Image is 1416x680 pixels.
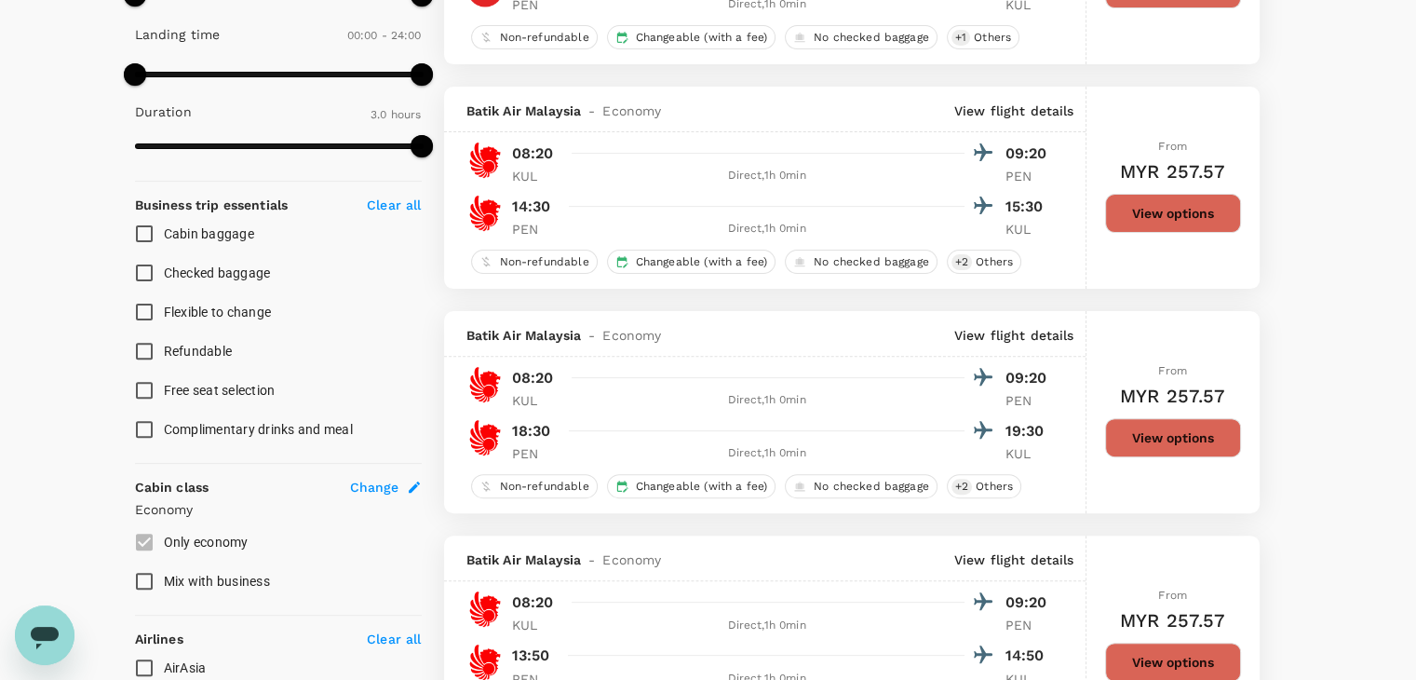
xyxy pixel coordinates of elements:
[135,25,221,44] p: Landing time
[581,102,602,120] span: -
[570,167,964,185] div: Direct , 1h 0min
[1005,592,1052,614] p: 09:20
[471,25,598,49] div: Non-refundable
[512,391,559,410] p: KUL
[968,254,1020,270] span: Others
[570,617,964,635] div: Direct , 1h 0min
[966,30,1018,46] span: Others
[512,592,554,614] p: 08:20
[512,220,559,238] p: PEN
[1005,420,1052,442] p: 19:30
[512,645,550,667] p: 13:50
[785,474,937,498] div: No checked baggage
[492,30,597,46] span: Non-refundable
[471,250,598,274] div: Non-refundable
[602,326,661,345] span: Economy
[367,630,421,648] p: Clear all
[1005,143,1052,165] p: 09:20
[164,660,207,675] span: AirAsia
[1005,444,1052,463] p: KUL
[951,254,972,270] span: + 2
[1005,391,1052,410] p: PEN
[570,444,964,463] div: Direct , 1h 0min
[954,551,1074,569] p: View flight details
[471,474,598,498] div: Non-refundable
[466,195,504,232] img: OD
[466,419,504,456] img: OD
[968,479,1020,495] span: Others
[1158,364,1187,377] span: From
[1105,194,1241,233] button: View options
[602,551,661,569] span: Economy
[607,25,775,49] div: Changeable (with a fee)
[164,226,254,241] span: Cabin baggage
[806,254,937,270] span: No checked baggage
[15,605,74,665] iframe: Button to launch messaging window
[466,102,582,120] span: Batik Air Malaysia
[512,167,559,185] p: KUL
[1005,616,1052,634] p: PEN
[1120,381,1226,411] h6: MYR 257.57
[466,591,504,628] img: OD
[581,551,602,569] span: -
[135,197,289,212] strong: Business trip essentials
[947,25,1019,49] div: +1Others
[1120,605,1226,635] h6: MYR 257.57
[570,220,964,238] div: Direct , 1h 0min
[164,344,233,359] span: Refundable
[512,367,554,389] p: 08:20
[492,254,597,270] span: Non-refundable
[492,479,597,495] span: Non-refundable
[602,102,661,120] span: Economy
[371,108,421,121] span: 3.0 hours
[947,474,1021,498] div: +2Others
[607,250,775,274] div: Changeable (with a fee)
[512,444,559,463] p: PEN
[951,30,970,46] span: + 1
[135,632,183,646] strong: Airlines
[164,535,249,550] span: Only economy
[954,102,1074,120] p: View flight details
[1005,196,1052,218] p: 15:30
[466,551,582,569] span: Batik Air Malaysia
[1158,589,1187,602] span: From
[628,254,775,270] span: Changeable (with a fee)
[512,616,559,634] p: KUL
[1120,156,1226,186] h6: MYR 257.57
[785,25,937,49] div: No checked baggage
[466,366,504,403] img: OD
[466,326,582,345] span: Batik Air Malaysia
[164,383,276,398] span: Free seat selection
[164,574,270,589] span: Mix with business
[1005,645,1052,667] p: 14:50
[628,479,775,495] span: Changeable (with a fee)
[347,29,422,42] span: 00:00 - 24:00
[512,143,554,165] p: 08:20
[806,30,937,46] span: No checked baggage
[367,196,421,214] p: Clear all
[350,478,399,496] span: Change
[512,420,551,442] p: 18:30
[570,391,964,410] div: Direct , 1h 0min
[135,102,192,121] p: Duration
[581,326,602,345] span: -
[1005,167,1052,185] p: PEN
[607,474,775,498] div: Changeable (with a fee)
[628,30,775,46] span: Changeable (with a fee)
[1158,140,1187,153] span: From
[512,196,551,218] p: 14:30
[164,422,353,437] span: Complimentary drinks and meal
[954,326,1074,345] p: View flight details
[785,250,937,274] div: No checked baggage
[135,480,209,495] strong: Cabin class
[466,142,504,179] img: OD
[1005,220,1052,238] p: KUL
[1005,367,1052,389] p: 09:20
[951,479,972,495] span: + 2
[135,500,422,519] p: Economy
[164,265,271,280] span: Checked baggage
[806,479,937,495] span: No checked baggage
[1105,418,1241,457] button: View options
[164,305,272,320] span: Flexible to change
[947,250,1021,274] div: +2Others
